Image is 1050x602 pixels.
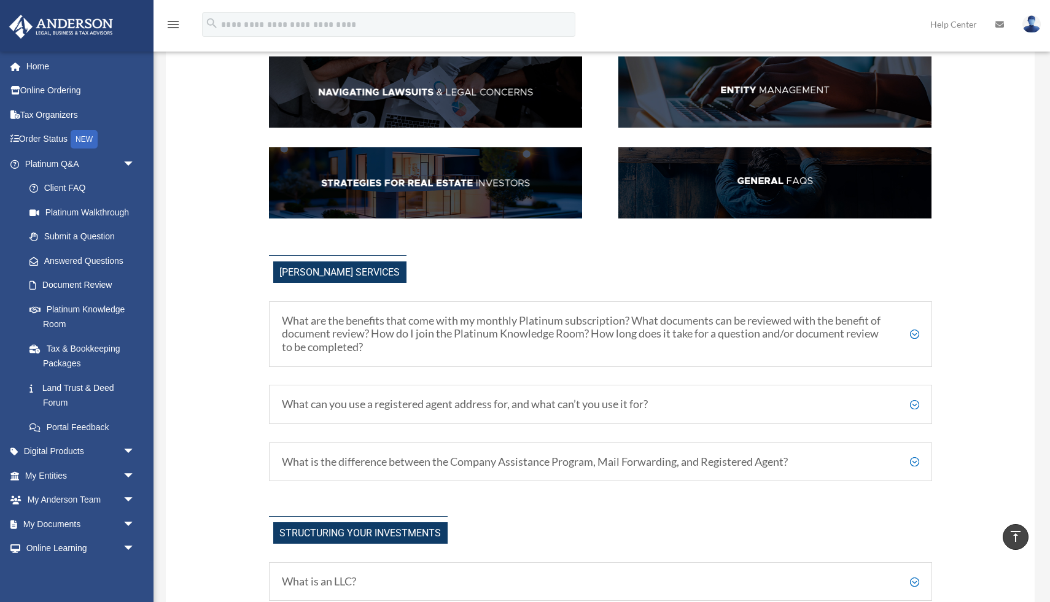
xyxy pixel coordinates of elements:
[123,463,147,488] span: arrow_drop_down
[17,273,154,298] a: Document Review
[9,127,154,152] a: Order StatusNEW
[17,415,154,439] a: Portal Feedback
[9,463,154,488] a: My Entitiesarrow_drop_down
[9,512,154,536] a: My Documentsarrow_drop_down
[618,147,931,218] img: GenFAQ_hdr
[17,376,154,415] a: Land Trust & Deed Forum
[273,261,406,283] span: [PERSON_NAME] Services
[123,512,147,537] span: arrow_drop_down
[9,54,154,79] a: Home
[618,56,931,128] img: EntManag_hdr
[9,102,154,127] a: Tax Organizers
[282,575,919,588] h5: What is an LLC?
[17,249,154,273] a: Answered Questions
[9,439,154,464] a: Digital Productsarrow_drop_down
[1008,529,1023,544] i: vertical_align_top
[17,297,154,336] a: Platinum Knowledge Room
[9,152,154,176] a: Platinum Q&Aarrow_drop_down
[17,225,154,249] a: Submit a Question
[71,130,98,149] div: NEW
[6,15,117,39] img: Anderson Advisors Platinum Portal
[282,398,919,411] h5: What can you use a registered agent address for, and what can’t you use it for?
[9,79,154,103] a: Online Ordering
[123,152,147,177] span: arrow_drop_down
[17,336,154,376] a: Tax & Bookkeeping Packages
[123,439,147,465] span: arrow_drop_down
[123,560,147,585] span: arrow_drop_down
[269,147,582,218] img: StratsRE_hdr
[269,56,582,128] img: NavLaw_hdr
[273,522,448,544] span: Structuring Your investments
[123,488,147,513] span: arrow_drop_down
[282,455,919,469] h5: What is the difference between the Company Assistance Program, Mail Forwarding, and Registered Ag...
[9,536,154,561] a: Online Learningarrow_drop_down
[9,560,154,585] a: Billingarrow_drop_down
[17,200,154,225] a: Platinum Walkthrough
[17,176,147,201] a: Client FAQ
[166,17,181,32] i: menu
[123,536,147,561] span: arrow_drop_down
[166,21,181,32] a: menu
[282,314,919,354] h5: What are the benefits that come with my monthly Platinum subscription? What documents can be revi...
[1022,15,1041,33] img: User Pic
[205,17,219,30] i: search
[9,488,154,512] a: My Anderson Teamarrow_drop_down
[1003,524,1029,550] a: vertical_align_top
